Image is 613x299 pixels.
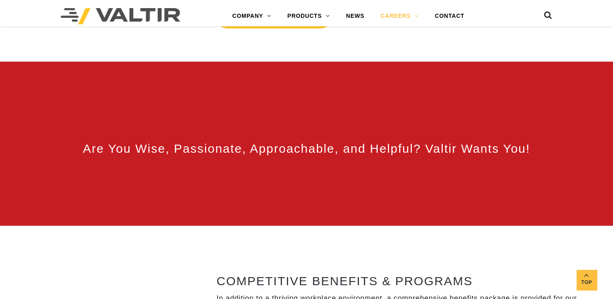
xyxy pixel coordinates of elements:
a: NEWS [338,8,372,24]
a: COMPANY [224,8,279,24]
img: Valtir [61,8,180,24]
a: PRODUCTS [279,8,338,24]
a: Top [577,270,597,290]
span: Top [577,278,597,287]
a: CONTACT [427,8,472,24]
h2: COMPETITIVE BENEFITS & PROGRAMS [216,274,601,288]
a: CAREERS [372,8,427,24]
span: Are You Wise, Passionate, Approachable, and Helpful? Valtir Wants You! [83,142,530,155]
